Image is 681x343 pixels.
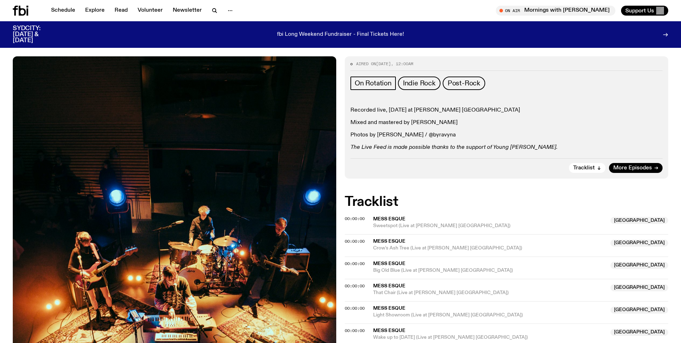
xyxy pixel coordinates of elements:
[569,163,605,173] button: Tracklist
[345,262,365,266] button: 00:00:00
[110,6,132,16] a: Read
[610,262,668,269] span: [GEOGRAPHIC_DATA]
[345,283,365,289] span: 00:00:00
[356,61,376,67] span: Aired on
[398,77,441,90] a: Indie Rock
[345,305,365,311] span: 00:00:00
[168,6,206,16] a: Newsletter
[13,26,58,44] h3: SYDCITY: [DATE] & [DATE]
[373,217,405,221] span: Mess Esque
[610,307,668,314] span: [GEOGRAPHIC_DATA]
[496,6,615,16] button: On AirMornings with [PERSON_NAME]
[345,216,365,221] span: 00:00:00
[350,145,558,150] em: The Live Feed is made possible thanks to the support of Young [PERSON_NAME].
[448,79,480,87] span: Post-Rock
[345,329,365,333] button: 00:00:00
[376,61,391,67] span: [DATE]
[373,328,405,333] span: Mess Esque
[621,6,668,16] button: Support Us
[610,240,668,247] span: [GEOGRAPHIC_DATA]
[350,77,396,90] a: On Rotation
[350,119,663,126] p: Mixed and mastered by [PERSON_NAME]
[610,217,668,224] span: [GEOGRAPHIC_DATA]
[443,77,485,90] a: Post-Rock
[373,312,606,319] span: Light Showroom (Live at [PERSON_NAME] [GEOGRAPHIC_DATA])
[133,6,167,16] a: Volunteer
[391,61,413,67] span: , 12:00am
[345,261,365,266] span: 00:00:00
[373,306,405,311] span: Mess Esque
[355,79,392,87] span: On Rotation
[81,6,109,16] a: Explore
[625,7,654,14] span: Support Us
[373,245,606,252] span: Crow's Ash Tree (Live at [PERSON_NAME] [GEOGRAPHIC_DATA])
[573,165,595,171] span: Tracklist
[610,284,668,291] span: [GEOGRAPHIC_DATA]
[609,163,663,173] a: More Episodes
[345,196,668,208] h2: Tracklist
[345,238,365,244] span: 00:00:00
[373,223,606,229] span: Sweetspot (Live at [PERSON_NAME] [GEOGRAPHIC_DATA])
[345,240,365,243] button: 00:00:00
[47,6,79,16] a: Schedule
[345,217,365,221] button: 00:00:00
[373,261,405,266] span: Mess Esque
[345,284,365,288] button: 00:00:00
[345,307,365,310] button: 00:00:00
[350,132,663,139] p: Photos by [PERSON_NAME] / @byravyna
[373,283,405,288] span: Mess Esque
[350,107,663,114] p: Recorded live, [DATE] at [PERSON_NAME] [GEOGRAPHIC_DATA]
[613,165,652,171] span: More Episodes
[610,329,668,336] span: [GEOGRAPHIC_DATA]
[403,79,436,87] span: Indie Rock
[345,328,365,333] span: 00:00:00
[373,289,606,296] span: That Chair (Live at [PERSON_NAME] [GEOGRAPHIC_DATA])
[373,334,606,341] span: Wake up to [DATE] (Live at [PERSON_NAME] [GEOGRAPHIC_DATA])
[373,267,606,274] span: Big Old Blue (Live at [PERSON_NAME] [GEOGRAPHIC_DATA])
[373,239,405,244] span: Mess Esque
[277,32,404,38] p: fbi Long Weekend Fundraiser - Final Tickets Here!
